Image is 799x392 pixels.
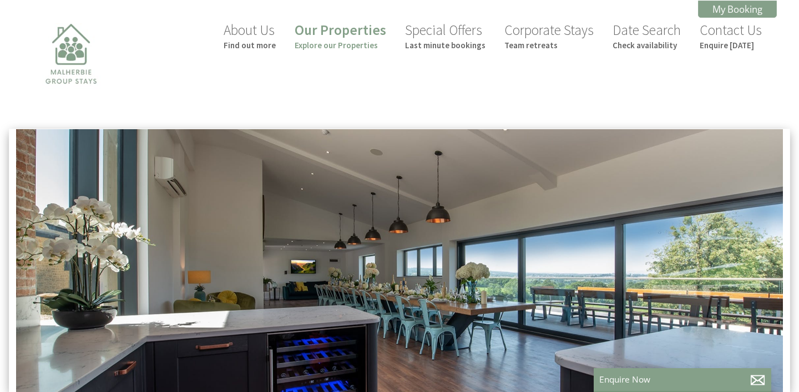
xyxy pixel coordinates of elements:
[295,21,386,50] a: Our PropertiesExplore our Properties
[599,374,766,385] p: Enquire Now
[698,1,777,18] a: My Booking
[405,40,486,50] small: Last minute bookings
[504,40,594,50] small: Team retreats
[504,21,594,50] a: Corporate StaysTeam retreats
[700,40,762,50] small: Enquire [DATE]
[224,21,276,50] a: About UsFind out more
[224,40,276,50] small: Find out more
[16,17,127,128] img: Malherbie Group Stays
[613,40,681,50] small: Check availability
[700,21,762,50] a: Contact UsEnquire [DATE]
[405,21,486,50] a: Special OffersLast minute bookings
[613,21,681,50] a: Date SearchCheck availability
[295,40,386,50] small: Explore our Properties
